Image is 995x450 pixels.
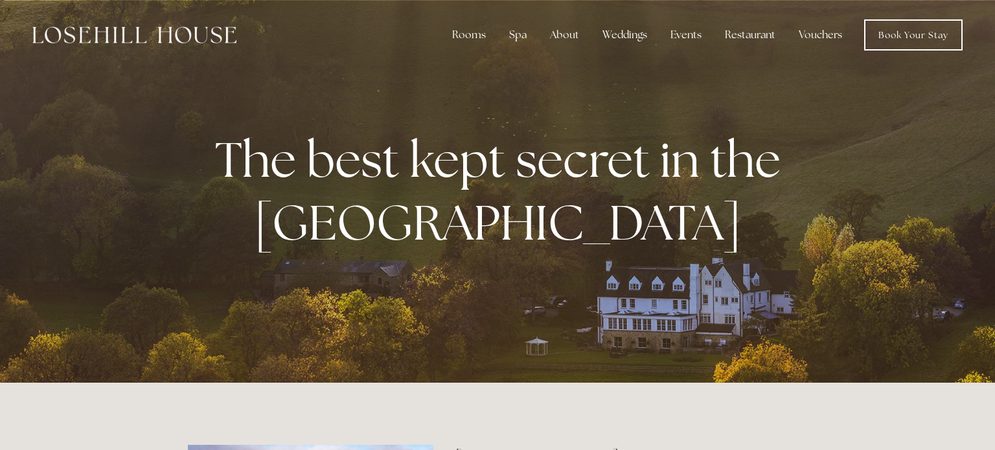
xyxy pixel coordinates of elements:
[540,22,589,48] div: About
[788,22,852,48] a: Vouchers
[215,128,791,254] strong: The best kept secret in the [GEOGRAPHIC_DATA]
[660,22,712,48] div: Events
[864,19,963,51] a: Book Your Stay
[715,22,786,48] div: Restaurant
[32,27,236,43] img: Losehill House
[592,22,658,48] div: Weddings
[499,22,537,48] div: Spa
[442,22,496,48] div: Rooms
